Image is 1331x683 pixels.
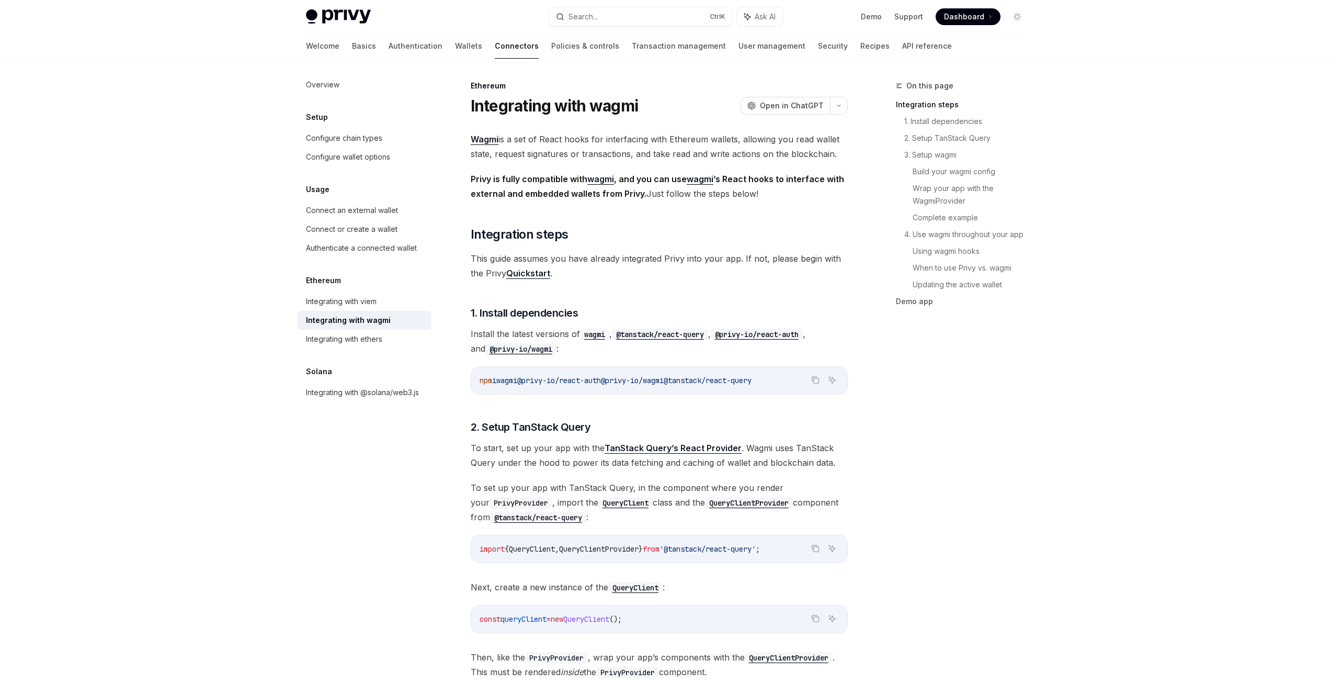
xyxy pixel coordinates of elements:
[471,174,844,199] strong: Privy is fully compatible with , and you can use ’s React hooks to interface with external and em...
[563,614,609,624] span: QueryClient
[495,33,539,59] a: Connectors
[643,544,659,554] span: from
[306,9,371,24] img: light logo
[913,209,1034,226] a: Complete example
[711,329,803,339] a: @privy-io/react-auth
[471,580,848,595] span: Next, create a new instance of the :
[936,8,1000,25] a: Dashboard
[496,376,517,385] span: wagmi
[471,327,848,356] span: Install the latest versions of , , , and :
[298,201,431,220] a: Connect an external wallet
[505,544,509,554] span: {
[896,293,1034,310] a: Demo app
[306,183,329,196] h5: Usage
[306,204,398,217] div: Connect an external wallet
[568,10,598,23] div: Search...
[737,7,783,26] button: Ask AI
[904,113,1034,130] a: 1. Install dependencies
[506,268,550,279] a: Quickstart
[306,295,377,308] div: Integrating with viem
[913,243,1034,260] a: Using wagmi hooks
[306,111,328,124] h5: Setup
[555,544,559,554] span: ,
[306,314,391,327] div: Integrating with wagmi
[471,172,848,201] span: Just follow the steps below!
[306,79,339,91] div: Overview
[659,544,756,554] span: '@tanstack/react-query'
[298,292,431,311] a: Integrating with viem
[485,343,556,354] a: @privy-io/wagmi
[861,12,882,22] a: Demo
[298,129,431,148] a: Configure chain types
[894,12,923,22] a: Support
[632,33,726,59] a: Transaction management
[298,330,431,349] a: Integrating with ethers
[664,376,752,385] span: @tanstack/react-query
[471,96,639,115] h1: Integrating with wagmi
[561,667,584,677] em: inside
[904,226,1034,243] a: 4. Use wagmi throughout your app
[902,33,952,59] a: API reference
[741,97,830,115] button: Open in ChatGPT
[1009,8,1026,25] button: Toggle dark mode
[480,376,492,385] span: npm
[480,614,500,624] span: const
[608,582,663,594] code: QueryClient
[825,542,839,555] button: Ask AI
[485,343,556,355] code: @privy-io/wagmi
[710,13,725,21] span: Ctrl K
[608,582,663,592] a: QueryClient
[738,33,805,59] a: User management
[745,652,833,664] code: QueryClientProvider
[298,311,431,330] a: Integrating with wagmi
[612,329,708,340] code: @tanstack/react-query
[756,544,760,554] span: ;
[490,512,586,522] a: @tanstack/react-query
[596,667,659,678] code: PrivyProvider
[913,260,1034,276] a: When to use Privy vs. wagmi
[471,306,578,320] span: 1. Install dependencies
[298,383,431,402] a: Integrating with @solana/web3.js
[389,33,442,59] a: Authentication
[471,480,848,524] span: To set up your app with TanStack Query, in the component where you render your , import the class...
[471,420,591,434] span: 2. Setup TanStack Query
[860,33,890,59] a: Recipes
[587,174,614,185] a: wagmi
[298,75,431,94] a: Overview
[471,134,498,145] a: Wagmi
[471,441,848,470] span: To start, set up your app with the . Wagmi uses TanStack Query under the hood to power its data f...
[913,180,1034,209] a: Wrap your app with the WagmiProvider
[551,33,619,59] a: Policies & controls
[904,147,1034,163] a: 3. Setup wagmi
[598,497,653,508] a: QueryClient
[705,497,793,508] a: QueryClientProvider
[711,329,803,340] code: @privy-io/react-auth
[306,333,382,345] div: Integrating with ethers
[471,251,848,281] span: This guide assumes you have already integrated Privy into your app. If not, please begin with the...
[605,443,742,454] a: TanStack Query’s React Provider
[809,373,822,387] button: Copy the contents from the code block
[639,544,643,554] span: }
[551,614,563,624] span: new
[500,614,547,624] span: queryClient
[306,386,419,399] div: Integrating with @solana/web3.js
[298,239,431,257] a: Authenticate a connected wallet
[306,274,341,287] h5: Ethereum
[471,650,848,679] span: Then, like the , wrap your app’s components with the . This must be rendered the component.
[825,612,839,625] button: Ask AI
[580,329,609,339] a: wagmi
[471,81,848,91] div: Ethereum
[906,80,953,92] span: On this page
[306,132,382,144] div: Configure chain types
[904,130,1034,147] a: 2. Setup TanStack Query
[525,652,588,664] code: PrivyProvider
[517,376,601,385] span: @privy-io/react-auth
[818,33,848,59] a: Security
[612,329,708,339] a: @tanstack/react-query
[298,148,431,166] a: Configure wallet options
[705,497,793,509] code: QueryClientProvider
[825,373,839,387] button: Ask AI
[471,226,568,243] span: Integration steps
[601,376,664,385] span: @privy-io/wagmi
[490,512,586,523] code: @tanstack/react-query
